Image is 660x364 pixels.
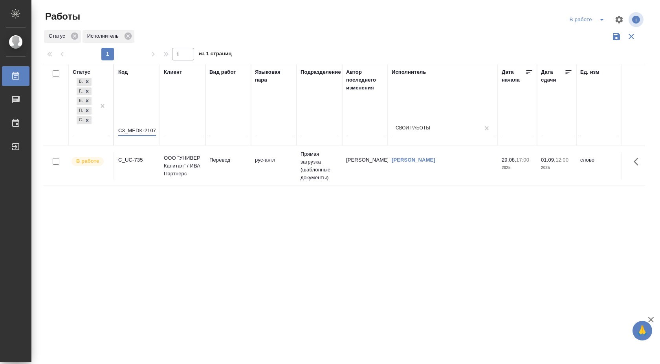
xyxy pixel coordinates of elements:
[199,49,232,60] span: из 1 страниц
[568,13,610,26] div: split button
[576,152,622,180] td: слово
[87,32,121,40] p: Исполнитель
[164,154,202,178] p: ООО "УНИВЕР Капитал" / ИВА Партнерс
[76,115,92,125] div: В ожидании, Готов к работе, В работе, Подбор, Создан
[251,152,297,180] td: рус-англ
[76,77,92,87] div: В ожидании, Готов к работе, В работе, Подбор, Создан
[541,68,565,84] div: Дата сдачи
[396,125,430,132] div: Свои работы
[164,68,182,76] div: Клиент
[82,30,134,43] div: Исполнитель
[118,156,156,164] div: C_UC-735
[44,30,81,43] div: Статус
[580,68,599,76] div: Ед. изм
[541,164,572,172] p: 2025
[342,152,388,180] td: [PERSON_NAME]
[297,146,342,186] td: Прямая загрузка (шаблонные документы)
[632,321,652,340] button: 🙏
[610,10,629,29] span: Настроить таблицу
[43,10,80,23] span: Работы
[77,97,83,105] div: В работе
[301,68,341,76] div: Подразделение
[346,68,384,92] div: Автор последнего изменения
[77,78,83,86] div: В ожидании
[392,68,426,76] div: Исполнитель
[516,157,529,163] p: 17:00
[502,68,525,84] div: Дата начала
[209,68,236,76] div: Вид работ
[555,157,568,163] p: 12:00
[609,29,624,44] button: Сохранить фильтры
[49,32,68,40] p: Статус
[629,152,648,171] button: Здесь прячутся важные кнопки
[502,157,516,163] p: 29.08,
[629,12,645,27] span: Посмотреть информацию
[118,68,128,76] div: Код
[73,68,90,76] div: Статус
[76,157,99,165] p: В работе
[77,107,83,115] div: Подбор
[636,322,649,339] span: 🙏
[76,106,92,116] div: В ожидании, Готов к работе, В работе, Подбор, Создан
[541,157,555,163] p: 01.09,
[392,157,435,163] a: [PERSON_NAME]
[71,156,110,167] div: Исполнитель выполняет работу
[77,87,83,96] div: Готов к работе
[77,116,83,124] div: Создан
[255,68,293,84] div: Языковая пара
[76,87,92,96] div: В ожидании, Готов к работе, В работе, Подбор, Создан
[502,164,533,172] p: 2025
[209,156,247,164] p: Перевод
[76,96,92,106] div: В ожидании, Готов к работе, В работе, Подбор, Создан
[624,29,639,44] button: Сбросить фильтры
